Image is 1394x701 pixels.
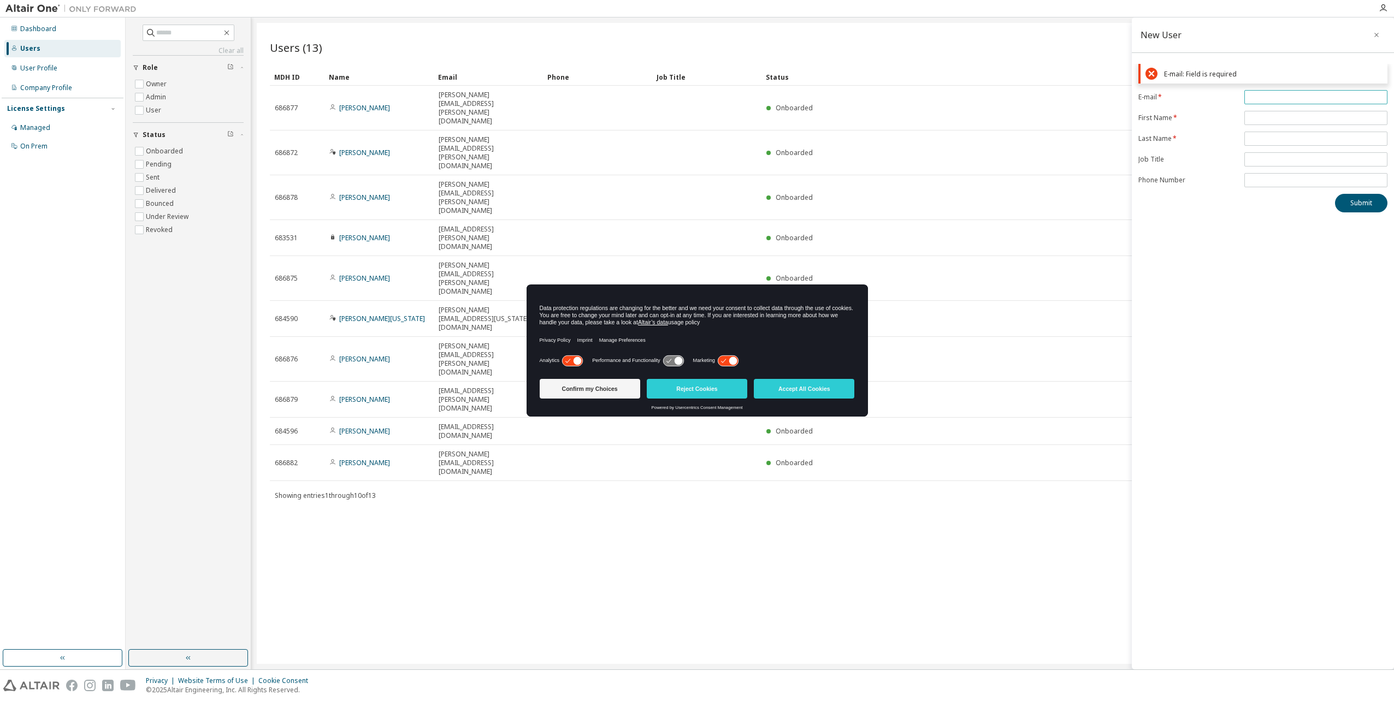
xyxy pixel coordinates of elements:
label: Phone Number [1138,176,1238,185]
span: 686872 [275,148,298,157]
button: Submit [1335,194,1387,212]
label: Last Name [1138,134,1238,143]
div: License Settings [7,104,65,113]
span: [PERSON_NAME][EMAIL_ADDRESS][PERSON_NAME][DOMAIN_NAME] [439,91,538,126]
img: linkedin.svg [102,680,114,691]
button: Role [133,56,244,80]
div: MDH ID [274,68,320,86]
div: Website Terms of Use [178,676,258,685]
a: [PERSON_NAME] [339,426,390,436]
span: Users (13) [270,40,322,55]
div: Job Title [657,68,757,86]
span: Onboarded [776,148,813,157]
span: [PERSON_NAME][EMAIL_ADDRESS][PERSON_NAME][DOMAIN_NAME] [439,342,538,377]
button: Status [133,123,244,147]
span: 686882 [275,459,298,467]
div: New User [1141,31,1182,39]
a: [PERSON_NAME] [339,354,390,364]
span: Showing entries 1 through 10 of 13 [275,491,376,500]
label: E-mail [1138,93,1238,102]
label: First Name [1138,114,1238,122]
div: User Profile [20,64,57,73]
div: Company Profile [20,84,72,92]
label: Onboarded [146,145,185,158]
span: Onboarded [776,426,813,436]
label: Delivered [146,184,178,197]
img: youtube.svg [120,680,136,691]
a: [PERSON_NAME] [339,395,390,404]
a: [PERSON_NAME] [339,103,390,112]
label: Sent [146,171,162,184]
div: Cookie Consent [258,676,315,685]
a: [PERSON_NAME] [339,233,390,242]
img: altair_logo.svg [3,680,60,691]
a: [PERSON_NAME] [339,458,390,467]
span: [PERSON_NAME][EMAIL_ADDRESS][US_STATE][DOMAIN_NAME] [439,306,538,332]
span: 686877 [275,104,298,112]
span: [EMAIL_ADDRESS][DOMAIN_NAME] [439,423,538,440]
span: 686876 [275,355,298,364]
div: Name [329,68,429,86]
span: [PERSON_NAME][EMAIL_ADDRESS][DOMAIN_NAME] [439,450,538,476]
span: Onboarded [776,458,813,467]
label: Admin [146,91,168,104]
span: [PERSON_NAME][EMAIL_ADDRESS][PERSON_NAME][DOMAIN_NAME] [439,135,538,170]
div: Managed [20,123,50,132]
span: 686879 [275,395,298,404]
div: Dashboard [20,25,56,33]
label: Under Review [146,210,191,223]
span: 686878 [275,193,298,202]
img: facebook.svg [66,680,78,691]
span: 683531 [275,234,298,242]
span: 684590 [275,314,298,323]
div: Privacy [146,676,178,685]
div: Status [766,68,1319,86]
span: [PERSON_NAME][EMAIL_ADDRESS][PERSON_NAME][DOMAIN_NAME] [439,180,538,215]
a: [PERSON_NAME] [339,274,390,283]
span: 686875 [275,274,298,283]
span: [EMAIL_ADDRESS][PERSON_NAME][DOMAIN_NAME] [439,225,538,251]
a: [PERSON_NAME] [339,148,390,157]
div: On Prem [20,142,48,151]
span: Status [143,130,166,139]
div: Phone [547,68,648,86]
span: Onboarded [776,103,813,112]
a: [PERSON_NAME] [339,193,390,202]
label: Revoked [146,223,175,236]
label: Job Title [1138,155,1238,164]
a: [PERSON_NAME][US_STATE] [339,314,425,323]
p: © 2025 Altair Engineering, Inc. All Rights Reserved. [146,685,315,694]
span: [EMAIL_ADDRESS][PERSON_NAME][DOMAIN_NAME] [439,387,538,413]
div: E-mail: Field is required [1164,70,1383,78]
span: Clear filter [227,130,234,139]
span: Onboarded [776,274,813,283]
label: Owner [146,78,169,91]
div: Users [20,44,40,53]
label: Pending [146,158,174,171]
img: instagram.svg [84,680,96,691]
span: Onboarded [776,193,813,202]
label: Bounced [146,197,176,210]
div: Email [438,68,539,86]
span: [PERSON_NAME][EMAIL_ADDRESS][PERSON_NAME][DOMAIN_NAME] [439,261,538,296]
a: Clear all [133,46,244,55]
span: Onboarded [776,233,813,242]
label: User [146,104,163,117]
img: Altair One [5,3,142,14]
span: 684596 [275,427,298,436]
span: Role [143,63,158,72]
span: Clear filter [227,63,234,72]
